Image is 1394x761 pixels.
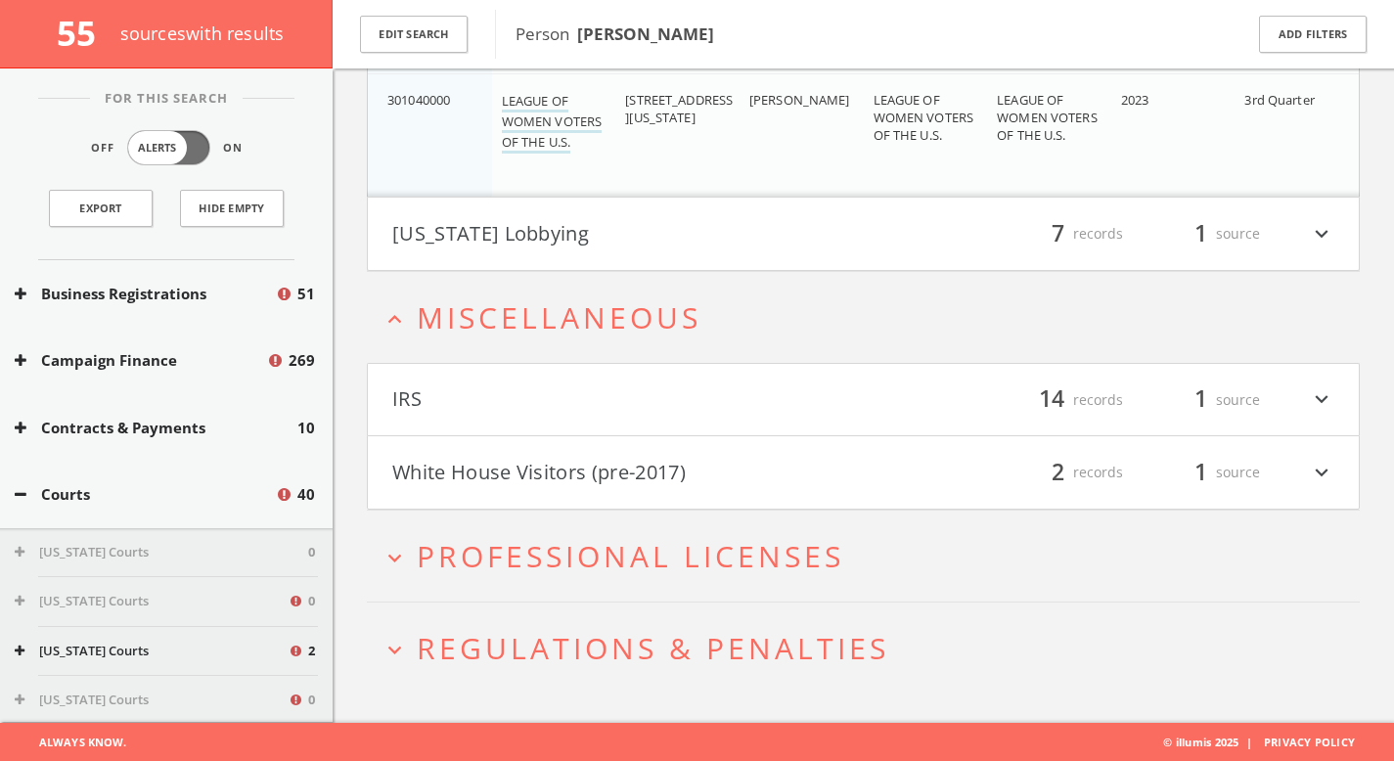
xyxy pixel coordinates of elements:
button: Business Registrations [15,283,275,305]
span: 14 [1030,382,1073,417]
button: [US_STATE] Courts [15,642,288,661]
button: [US_STATE] Courts [15,691,288,710]
button: Hide Empty [180,190,284,227]
div: source [1143,456,1260,489]
a: Privacy Policy [1264,735,1355,749]
span: Miscellaneous [417,297,701,337]
i: expand_less [382,306,408,333]
span: LEAGUE OF WOMEN VOTERS OF THE U.S. [874,91,974,144]
i: expand_more [1309,217,1334,250]
span: 10 [297,417,315,439]
span: Regulations & Penalties [417,628,889,668]
span: [PERSON_NAME] [749,91,850,109]
span: Professional Licenses [417,536,844,576]
span: For This Search [90,89,243,109]
div: records [1006,456,1123,489]
div: source [1143,383,1260,417]
span: LEAGUE OF WOMEN VOTERS OF THE U.S. [997,91,1098,144]
i: expand_more [382,637,408,663]
button: [US_STATE] Courts [15,592,288,611]
button: expand_moreProfessional Licenses [382,540,1360,572]
span: [STREET_ADDRESS][US_STATE] [625,91,733,126]
span: 1 [1186,455,1216,489]
span: 2 [1043,455,1073,489]
span: Person [516,22,714,45]
div: records [1006,217,1123,250]
span: 2 [308,642,315,661]
span: 7 [1043,216,1073,250]
i: expand_more [1309,383,1334,417]
button: IRS [392,383,864,417]
span: 2023 [1121,91,1149,109]
a: LEAGUE OF WOMEN VOTERS OF THE U.S. [502,92,603,154]
button: [US_STATE] Courts [15,543,308,562]
div: source [1143,217,1260,250]
span: source s with results [120,22,285,45]
span: 0 [308,592,315,611]
span: On [223,140,243,157]
i: expand_more [1309,456,1334,489]
span: 269 [289,349,315,372]
a: Export [49,190,153,227]
button: Courts [15,483,275,506]
button: expand_lessMiscellaneous [382,301,1360,334]
span: 3rd Quarter [1244,91,1314,109]
button: White House Visitors (pre-2017) [392,456,864,489]
button: Campaign Finance [15,349,266,372]
span: 1 [1186,382,1216,417]
i: expand_more [382,545,408,571]
button: Contracts & Payments [15,417,297,439]
span: 55 [57,10,112,56]
div: records [1006,383,1123,417]
b: [PERSON_NAME] [577,22,714,45]
span: 0 [308,691,315,710]
button: Edit Search [360,16,468,54]
span: 51 [297,283,315,305]
span: 40 [297,483,315,506]
span: 0 [308,543,315,562]
button: [US_STATE] Lobbying [392,217,864,250]
span: 301040000 [387,91,450,109]
span: Off [91,140,114,157]
span: | [1238,735,1260,749]
span: 1 [1186,216,1216,250]
button: expand_moreRegulations & Penalties [382,632,1360,664]
button: Add Filters [1259,16,1367,54]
